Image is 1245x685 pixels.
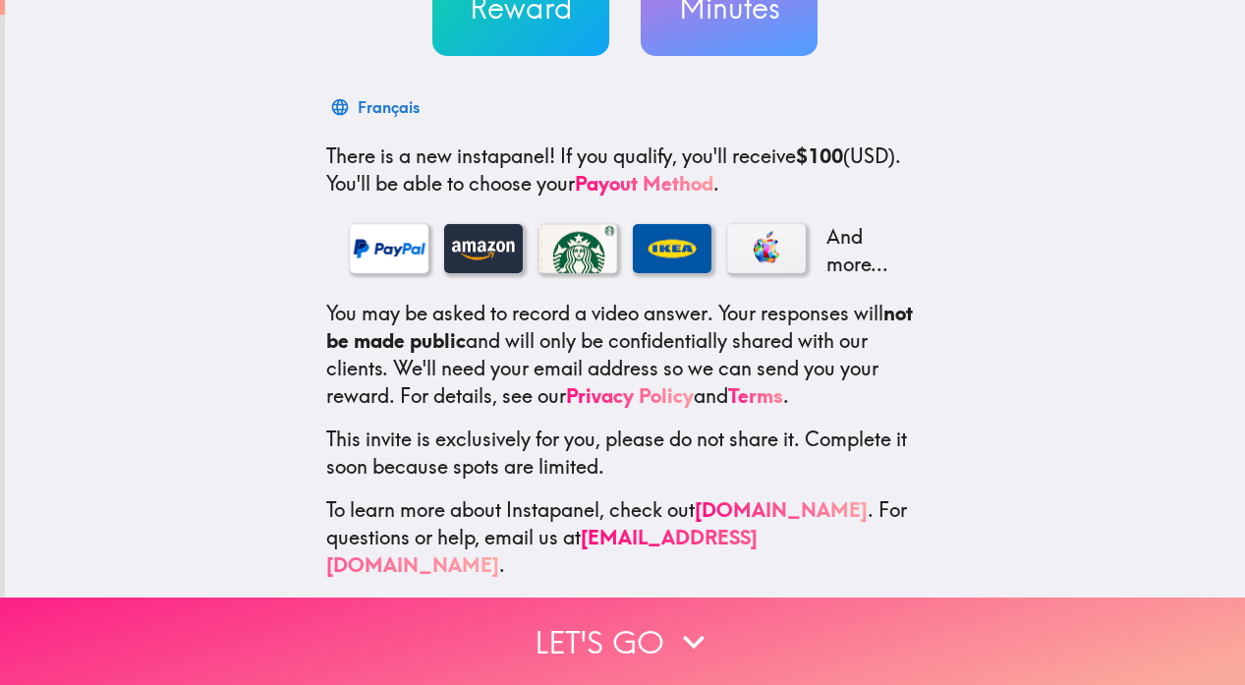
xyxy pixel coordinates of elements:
[326,300,924,410] p: You may be asked to record a video answer. Your responses will and will only be confidentially sh...
[358,93,420,121] div: Français
[326,301,913,353] b: not be made public
[326,426,924,481] p: This invite is exclusively for you, please do not share it. Complete it soon because spots are li...
[326,496,924,579] p: To learn more about Instapanel, check out . For questions or help, email us at .
[695,497,868,522] a: [DOMAIN_NAME]
[326,87,427,127] button: Français
[728,383,783,408] a: Terms
[575,171,713,196] a: Payout Method
[326,143,555,168] span: There is a new instapanel!
[566,383,694,408] a: Privacy Policy
[326,143,924,198] p: If you qualify, you'll receive (USD) . You'll be able to choose your .
[796,143,843,168] b: $100
[821,223,900,278] p: And more...
[326,525,758,577] a: [EMAIL_ADDRESS][DOMAIN_NAME]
